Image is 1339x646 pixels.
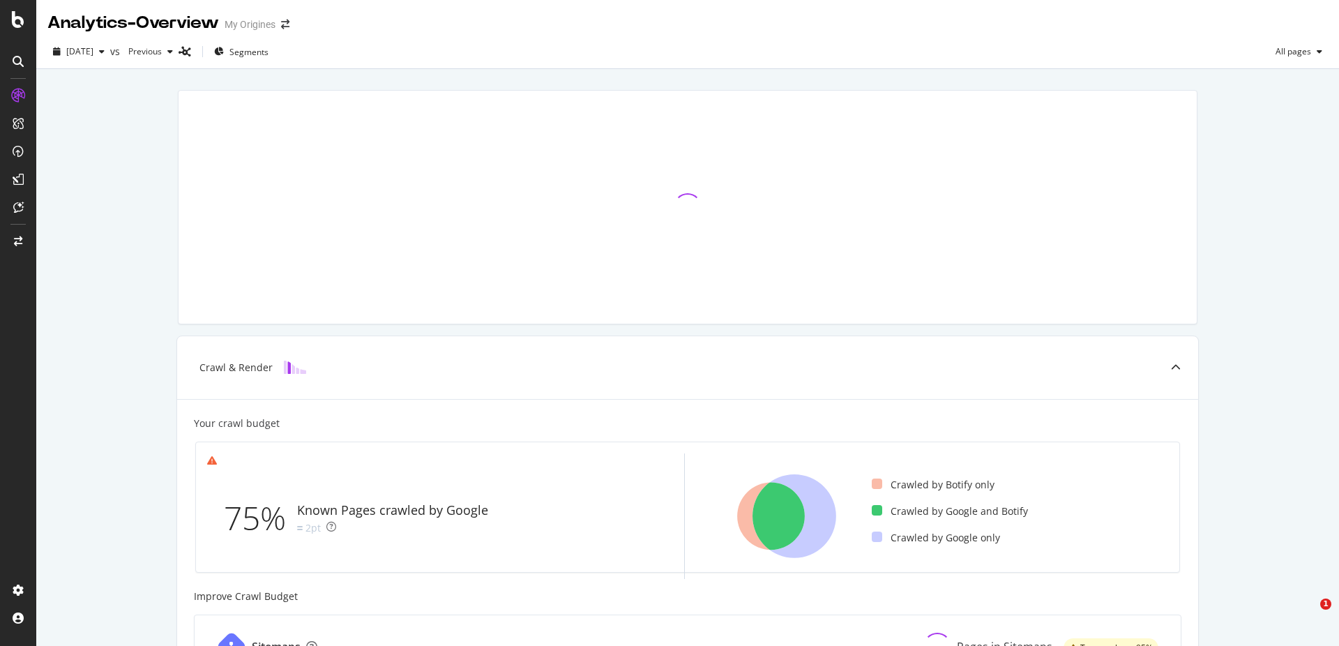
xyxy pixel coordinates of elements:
span: All pages [1270,45,1311,57]
img: Equal [297,526,303,530]
div: Crawled by Botify only [872,478,994,492]
div: Crawl & Render [199,361,273,375]
div: 2pt [305,521,321,535]
div: 75% [224,495,297,541]
button: All pages [1270,40,1328,63]
img: block-icon [284,361,306,374]
div: arrow-right-arrow-left [281,20,289,29]
div: Known Pages crawled by Google [297,502,488,520]
div: Analytics - Overview [47,11,219,35]
span: Segments [229,46,268,58]
div: Crawled by Google only [872,531,1000,545]
div: Your crawl budget [194,416,280,430]
div: My Origines [225,17,275,31]
span: 1 [1320,599,1331,610]
button: Segments [209,40,274,63]
span: Previous [123,45,162,57]
span: 2025 Sep. 2nd [66,45,93,57]
iframe: Intercom live chat [1292,599,1325,632]
div: Crawled by Google and Botify [872,504,1028,518]
button: Previous [123,40,179,63]
button: [DATE] [47,40,110,63]
span: vs [110,45,123,59]
div: Improve Crawl Budget [194,589,1181,603]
